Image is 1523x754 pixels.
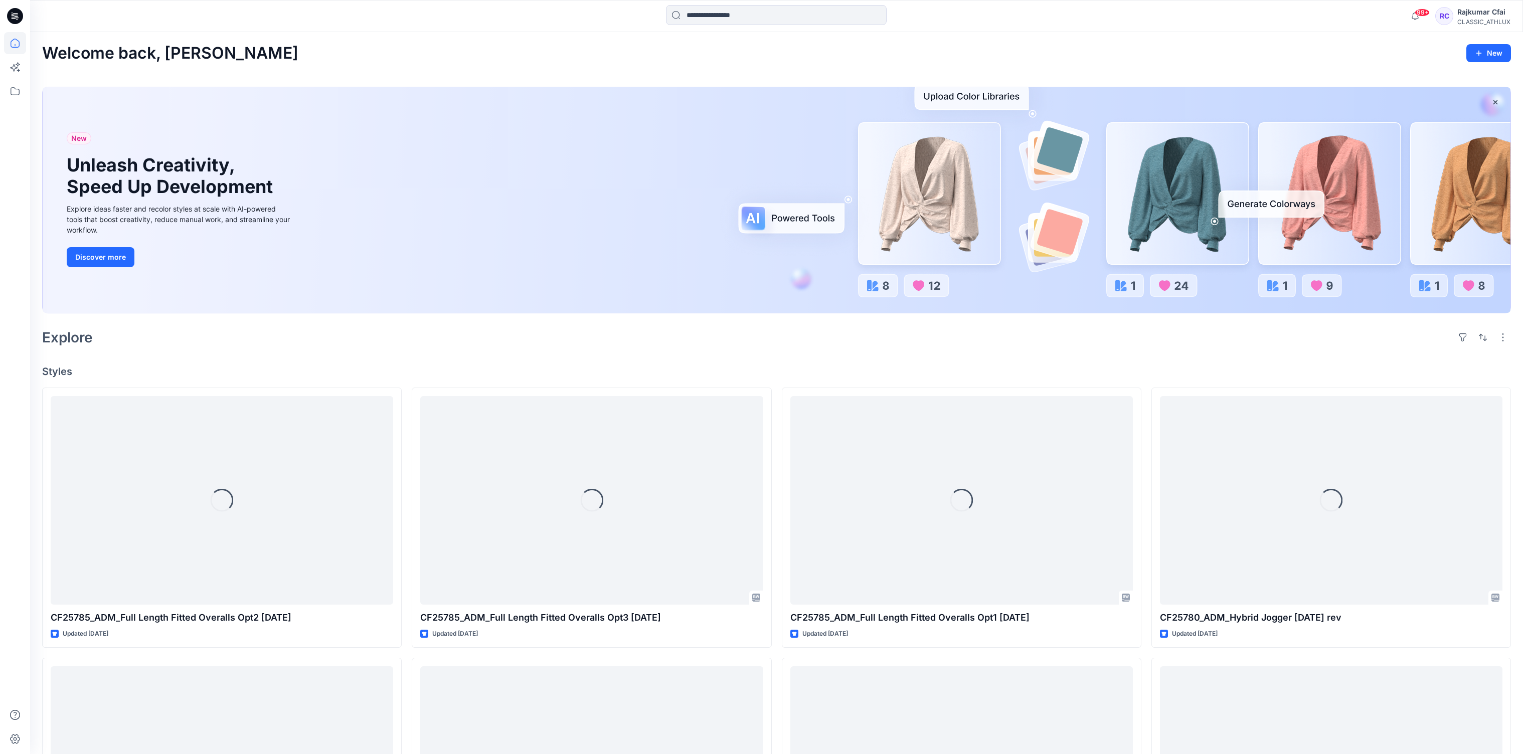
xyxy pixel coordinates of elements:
a: Discover more [67,247,292,267]
div: CLASSIC_ATHLUX [1457,18,1510,26]
p: Updated [DATE] [1172,629,1218,639]
div: RC [1435,7,1453,25]
p: CF25785_ADM_Full Length Fitted Overalls Opt2 [DATE] [51,611,393,625]
p: CF25785_ADM_Full Length Fitted Overalls Opt3 [DATE] [420,611,763,625]
button: Discover more [67,247,134,267]
span: 99+ [1415,9,1430,17]
p: Updated [DATE] [432,629,478,639]
button: New [1466,44,1511,62]
h4: Styles [42,365,1511,378]
p: CF25780_ADM_Hybrid Jogger [DATE] rev [1160,611,1502,625]
p: CF25785_ADM_Full Length Fitted Overalls Opt1 [DATE] [790,611,1133,625]
h2: Welcome back, [PERSON_NAME] [42,44,298,63]
div: Rajkumar Cfai [1457,6,1510,18]
h2: Explore [42,329,93,345]
p: Updated [DATE] [63,629,108,639]
h1: Unleash Creativity, Speed Up Development [67,154,277,198]
span: New [71,132,87,144]
div: Explore ideas faster and recolor styles at scale with AI-powered tools that boost creativity, red... [67,204,292,235]
p: Updated [DATE] [802,629,848,639]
